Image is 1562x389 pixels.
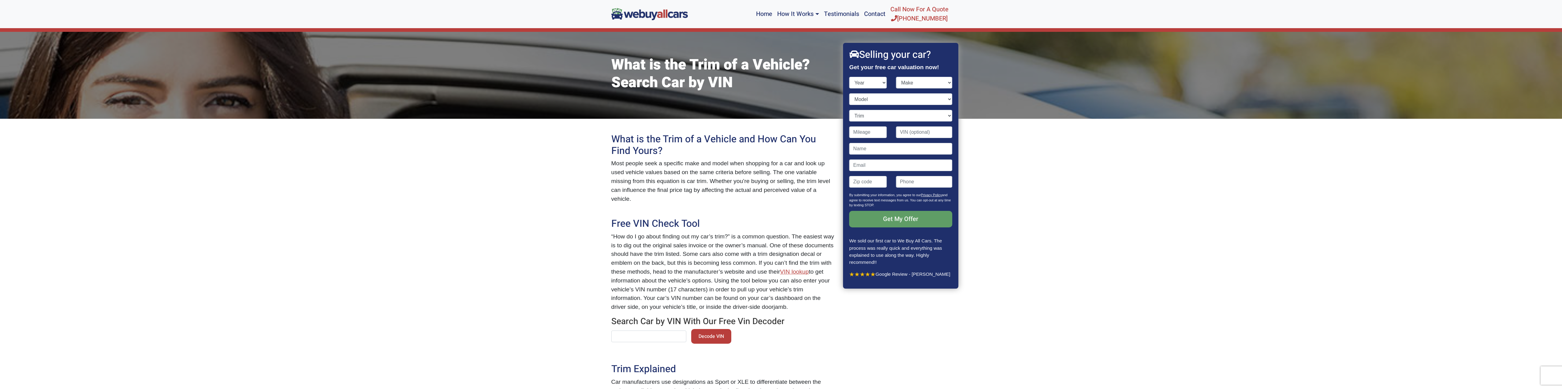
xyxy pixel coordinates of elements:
h2: Selling your car? [849,49,952,61]
input: Phone [896,176,952,188]
a: Contact [862,2,888,26]
span: “How do I go about finding out my car’s trim?” is a common question. The easiest way is to dig ou... [611,233,834,275]
p: We sold our first car to We Buy All Cars. The process was really quick and everything was explain... [849,237,952,265]
h2: What is the Trim of a Vehicle and How Can You Find Yours? [611,133,835,157]
a: Home [754,2,775,26]
h3: Search Car by VIN With Our Free Vin Decoder [611,316,835,327]
a: Privacy Policy [921,193,942,197]
a: Call Now For A Quote[PHONE_NUMBER] [888,2,951,26]
form: Contact form [849,77,952,237]
input: Zip code [849,176,887,188]
input: VIN (optional) [896,126,952,138]
span: Most people seek a specific make and model when shopping for a car and look up used vehicle value... [611,160,830,202]
input: Name [849,143,952,155]
p: Google Review - [PERSON_NAME] [849,271,952,278]
span: Free VIN Check Tool [611,216,700,231]
p: By submitting your information, you agree to our and agree to receive text messages from us. You ... [849,193,952,211]
h1: What is the Trim of a Vehicle? Search Car by VIN [611,56,835,92]
input: Get My Offer [849,211,952,227]
input: Mileage [849,126,887,138]
button: Decode VIN [691,329,731,344]
strong: Get your free car valuation now! [849,64,939,70]
span: to get information about the vehicle’s options. Using the tool below you can also enter your vehi... [611,268,830,310]
span: Trim Explained [611,362,676,376]
a: VIN lookup [780,268,809,275]
a: Testimonials [822,2,862,26]
img: We Buy All Cars in NJ logo [611,8,688,20]
input: Email [849,159,952,171]
a: How It Works [775,2,821,26]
